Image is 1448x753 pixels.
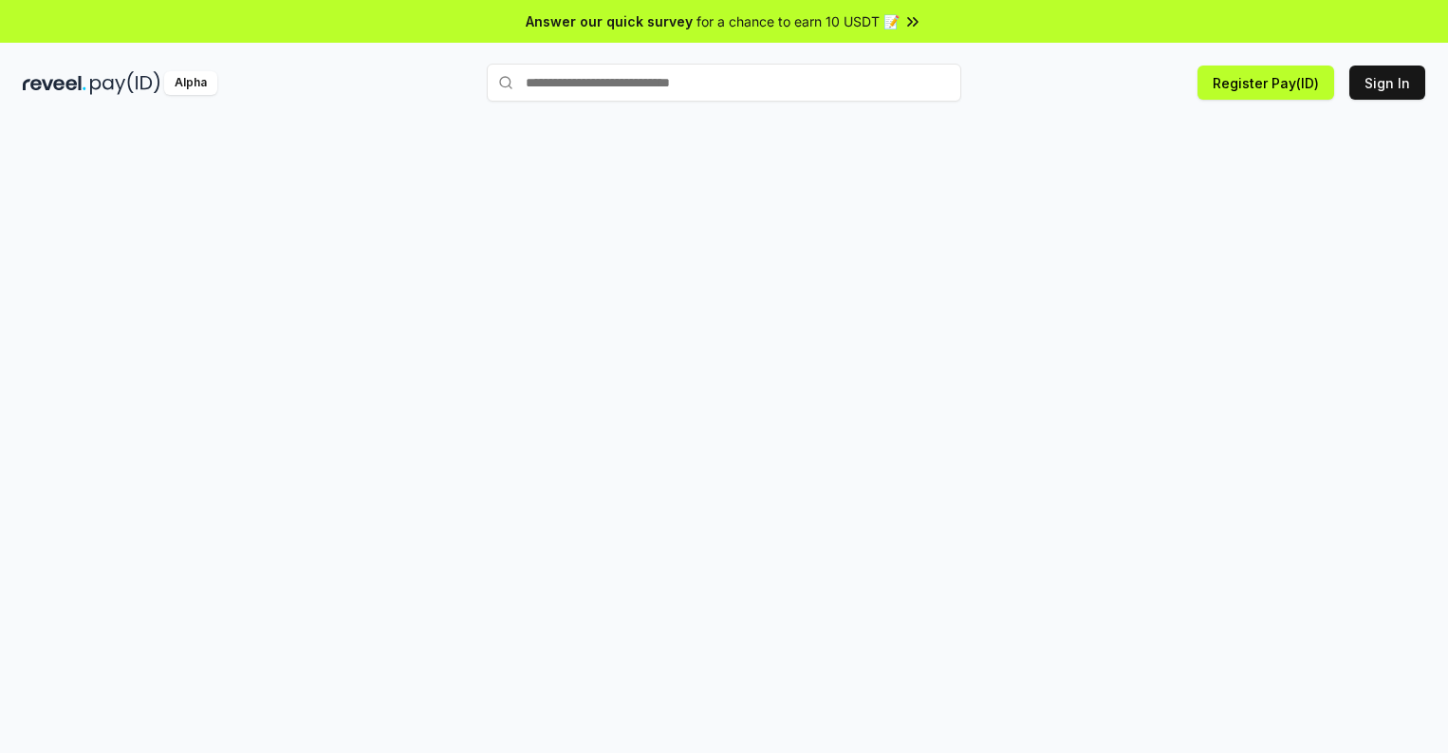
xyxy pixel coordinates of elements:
[526,11,693,31] span: Answer our quick survey
[1349,66,1425,100] button: Sign In
[23,71,86,95] img: reveel_dark
[696,11,900,31] span: for a chance to earn 10 USDT 📝
[90,71,160,95] img: pay_id
[164,71,217,95] div: Alpha
[1197,66,1334,100] button: Register Pay(ID)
